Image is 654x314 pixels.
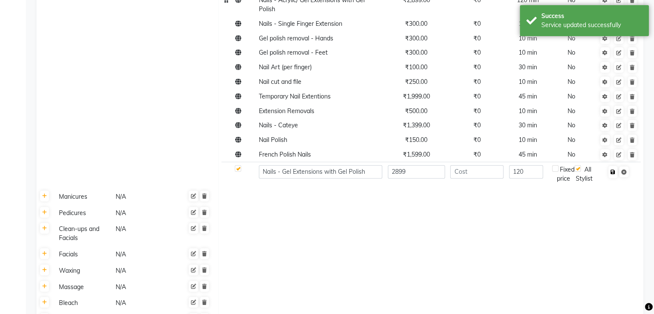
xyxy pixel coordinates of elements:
[259,136,287,144] span: Nail Polish
[405,78,427,86] span: ₹250.00
[574,165,594,183] div: All Stylist
[115,208,171,219] div: N/A
[405,20,427,28] span: ₹300.00
[450,165,504,179] input: Cost
[473,34,481,42] span: ₹0
[473,121,481,129] span: ₹0
[473,78,481,86] span: ₹0
[259,107,314,115] span: Extension Removals
[55,265,111,276] div: Waxing
[568,63,575,71] span: No
[568,151,575,158] span: No
[405,107,427,115] span: ₹500.00
[405,63,427,71] span: ₹100.00
[55,249,111,260] div: Facials
[519,136,537,144] span: 10 min
[259,92,331,100] span: Temporary Nail Extentions
[552,165,574,183] div: Fixed price
[405,136,427,144] span: ₹150.00
[55,191,111,202] div: Manicures
[259,34,333,42] span: Gel polish removal - Hands
[473,107,481,115] span: ₹0
[115,298,171,308] div: N/A
[568,49,575,56] span: No
[115,191,171,202] div: N/A
[568,107,575,115] span: No
[259,151,311,158] span: French Polish Nails
[568,34,575,42] span: No
[55,208,111,219] div: Pedicures
[519,121,537,129] span: 30 min
[519,34,537,42] span: 10 min
[259,78,301,86] span: Nail cut and file
[403,92,430,100] span: ₹1,999.00
[541,21,642,30] div: Service updated successfully
[55,298,111,308] div: Bleach
[473,20,481,28] span: ₹0
[519,20,537,28] span: 15 min
[388,165,445,179] input: Price
[541,12,642,21] div: Success
[519,78,537,86] span: 10 min
[473,136,481,144] span: ₹0
[115,265,171,276] div: N/A
[473,151,481,158] span: ₹0
[568,136,575,144] span: No
[259,165,382,179] input: Service
[473,92,481,100] span: ₹0
[519,49,537,56] span: 10 min
[259,121,298,129] span: Nails - Cateye
[115,282,171,292] div: N/A
[55,224,111,243] div: Clean-ups and Facials
[115,249,171,260] div: N/A
[405,34,427,42] span: ₹300.00
[473,49,481,56] span: ₹0
[473,63,481,71] span: ₹0
[519,151,537,158] span: 45 min
[568,78,575,86] span: No
[259,63,312,71] span: Nail Art (per finger)
[405,49,427,56] span: ₹300.00
[403,121,430,129] span: ₹1,399.00
[115,224,171,243] div: N/A
[568,121,575,129] span: No
[403,151,430,158] span: ₹1,599.00
[519,107,537,115] span: 10 min
[568,92,575,100] span: No
[519,92,537,100] span: 45 min
[509,165,543,179] input: Time
[55,282,111,292] div: Massage
[519,63,537,71] span: 30 min
[259,49,328,56] span: Gel polish removal - Feet
[259,20,342,28] span: Nails - Single Finger Extension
